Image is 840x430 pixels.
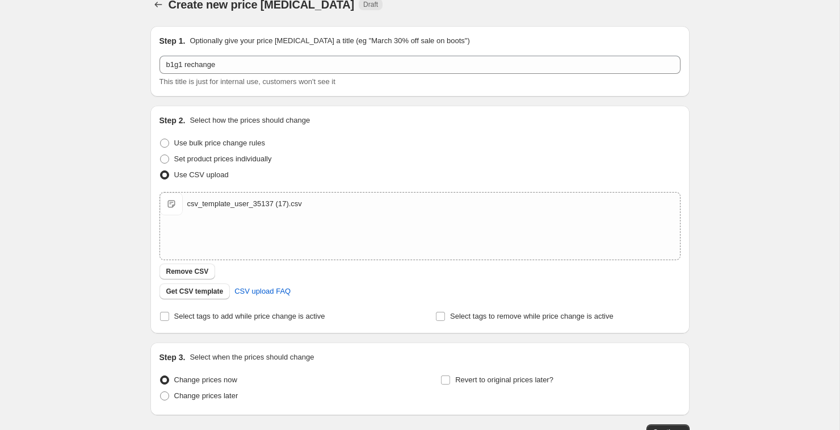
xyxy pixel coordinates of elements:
span: Get CSV template [166,287,224,296]
p: Select when the prices should change [190,352,314,363]
p: Optionally give your price [MEDICAL_DATA] a title (eg "March 30% off sale on boots") [190,35,469,47]
p: Select how the prices should change [190,115,310,126]
span: Use bulk price change rules [174,139,265,147]
button: Get CSV template [159,283,230,299]
span: CSV upload FAQ [234,286,291,297]
span: Change prices now [174,375,237,384]
h2: Step 2. [159,115,186,126]
span: Use CSV upload [174,170,229,179]
a: CSV upload FAQ [228,282,297,300]
span: This title is just for internal use, customers won't see it [159,77,335,86]
button: Remove CSV [159,264,216,279]
div: csv_template_user_35137 (17).csv [187,198,302,210]
span: Remove CSV [166,267,209,276]
span: Select tags to remove while price change is active [450,312,614,320]
span: Change prices later [174,391,238,400]
span: Set product prices individually [174,155,272,163]
h2: Step 3. [159,352,186,363]
span: Select tags to add while price change is active [174,312,325,320]
h2: Step 1. [159,35,186,47]
span: Revert to original prices later? [455,375,553,384]
input: 30% off holiday sale [159,56,681,74]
